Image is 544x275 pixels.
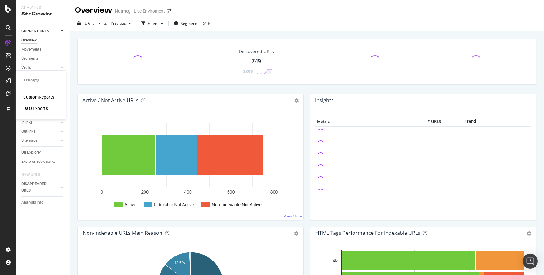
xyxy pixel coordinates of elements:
[108,20,126,26] span: Previous
[294,98,299,103] i: Options
[101,190,103,195] text: 0
[200,21,212,26] div: [DATE]
[21,119,59,126] a: Inlinks
[241,69,253,74] div: -0.39%
[284,213,302,219] a: View More
[23,78,59,84] div: Reports
[21,149,41,156] div: Url Explorer
[181,21,198,26] span: Segments
[270,190,278,195] text: 800
[82,96,139,105] h4: Active / Not Active URLs
[315,230,420,236] div: HTML Tags Performance for Indexable URLs
[523,254,538,269] div: Open Intercom Messenger
[103,20,108,26] span: vs
[21,128,59,135] a: Outlinks
[21,149,65,156] a: Url Explorer
[139,18,166,28] button: Filters
[21,128,35,135] div: Outlinks
[115,8,165,14] div: Nutmeg - Live Enviroment
[21,64,59,71] a: Visits
[21,37,37,44] div: Overview
[21,37,65,44] a: Overview
[227,190,235,195] text: 600
[167,9,171,13] div: arrow-right-arrow-left
[21,28,49,35] div: CURRENT URLS
[21,46,65,53] a: Movements
[21,10,65,18] div: SiteCrawler
[83,20,96,26] span: 2025 Aug. 18th
[21,199,65,206] a: Analysis Info
[23,105,48,112] a: DataExports
[239,48,274,55] div: Discovered URLs
[148,21,158,26] div: Filters
[83,117,298,215] svg: A chart.
[252,57,261,65] div: 749
[21,55,38,62] div: Segments
[154,202,194,207] text: Indexable Not Active
[171,18,214,28] button: Segments[DATE]
[21,46,41,53] div: Movements
[21,5,65,10] div: Analytics
[21,64,31,71] div: Visits
[75,5,112,16] div: Overview
[315,117,417,126] th: Metric
[21,28,59,35] a: CURRENT URLS
[315,96,334,105] h4: Insights
[21,172,40,178] div: NEW URLS
[21,181,59,194] a: DISAPPEARED URLS
[21,172,46,178] a: NEW URLS
[443,117,498,126] th: Trend
[294,231,298,236] div: gear
[124,202,136,207] text: Active
[21,181,53,194] div: DISAPPEARED URLS
[184,190,192,195] text: 400
[21,55,65,62] a: Segments
[21,137,37,144] div: Sitemaps
[212,202,262,207] text: Non-Indexable Not Active
[21,158,65,165] a: Explorer Bookmarks
[21,137,59,144] a: Sitemaps
[174,261,185,265] text: 13.5%
[83,230,162,236] div: Non-Indexable URLs Main Reason
[417,117,443,126] th: # URLS
[108,18,133,28] button: Previous
[23,94,54,100] a: CustomReports
[331,258,338,263] text: Title
[21,199,43,206] div: Analysis Info
[75,18,103,28] button: [DATE]
[21,158,55,165] div: Explorer Bookmarks
[527,231,531,236] div: gear
[21,119,32,126] div: Inlinks
[141,190,149,195] text: 200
